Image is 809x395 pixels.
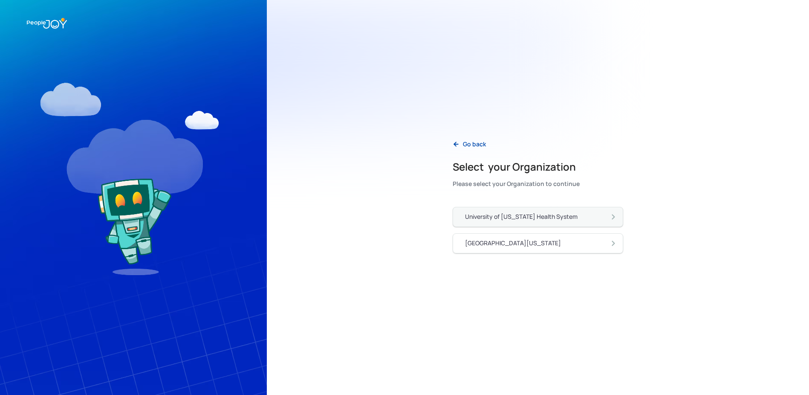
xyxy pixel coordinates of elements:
div: University of [US_STATE] Health System [465,212,578,221]
a: University of [US_STATE] Health System [453,207,623,227]
div: Please select your Organization to continue [453,178,580,190]
a: Go back [446,136,493,153]
h2: Select your Organization [453,160,580,174]
a: [GEOGRAPHIC_DATA][US_STATE] [453,233,623,253]
div: [GEOGRAPHIC_DATA][US_STATE] [465,239,561,247]
div: Go back [463,140,486,148]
